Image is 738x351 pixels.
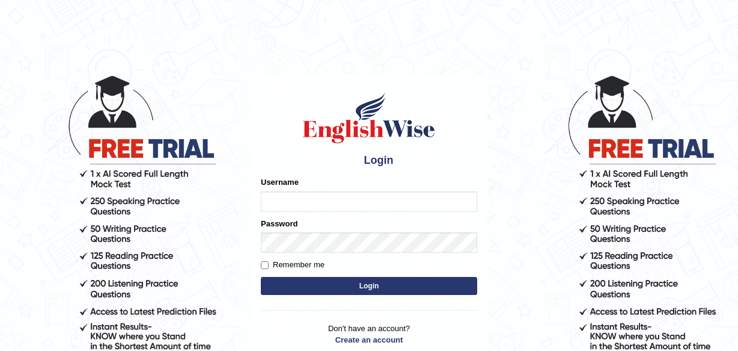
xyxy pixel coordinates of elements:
[261,176,299,188] label: Username
[261,277,477,295] button: Login
[300,91,438,145] img: Logo of English Wise sign in for intelligent practice with AI
[261,334,477,346] a: Create an account
[261,218,297,229] label: Password
[261,259,325,271] label: Remember me
[261,261,269,269] input: Remember me
[261,151,477,170] h4: Login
